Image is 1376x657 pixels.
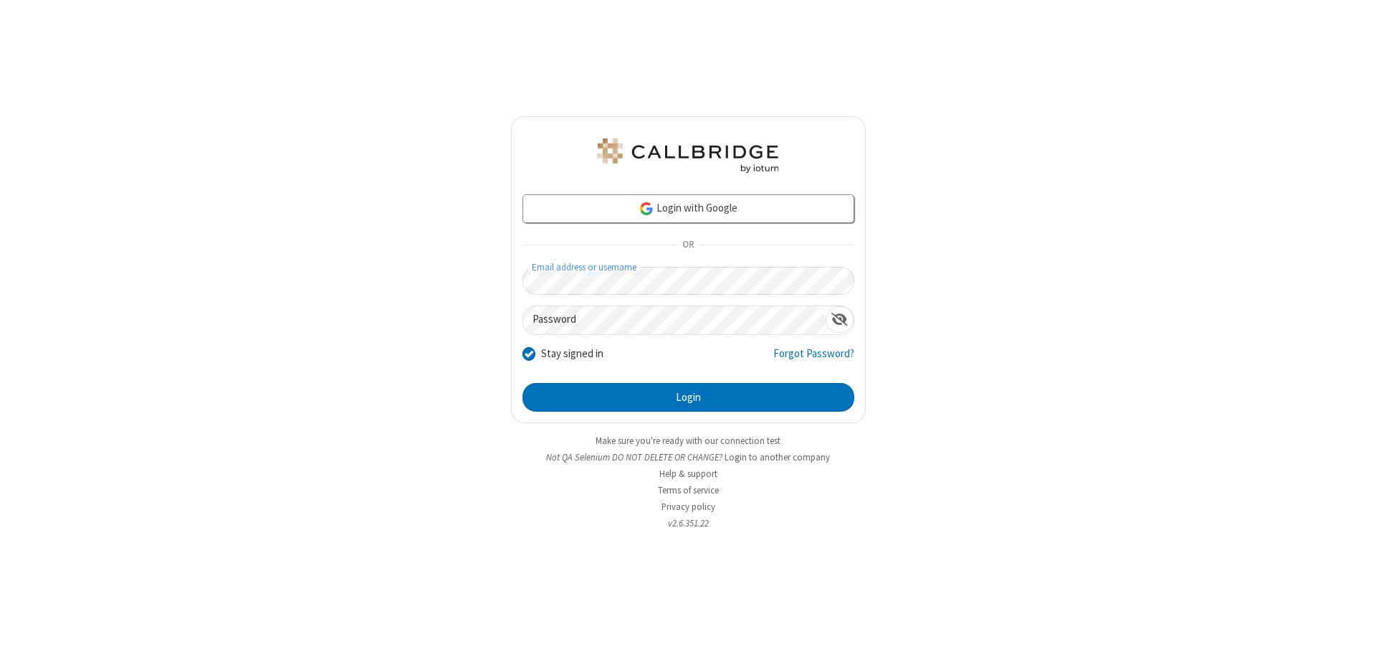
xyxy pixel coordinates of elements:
input: Password [523,306,826,334]
a: Forgot Password? [773,346,854,373]
li: v2.6.351.22 [511,516,866,530]
a: Help & support [659,468,717,480]
input: Email address or username [522,267,854,295]
a: Terms of service [658,484,719,496]
img: google-icon.png [639,201,654,217]
a: Login with Google [522,194,854,223]
a: Privacy policy [661,501,715,513]
li: Not QA Selenium DO NOT DELETE OR CHANGE? [511,450,866,464]
label: Stay signed in [541,346,603,362]
div: Show password [826,306,854,333]
img: QA Selenium DO NOT DELETE OR CHANGE [595,138,781,173]
button: Login to another company [725,450,830,464]
span: OR [677,235,699,255]
a: Make sure you're ready with our connection test [596,435,780,447]
button: Login [522,383,854,412]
